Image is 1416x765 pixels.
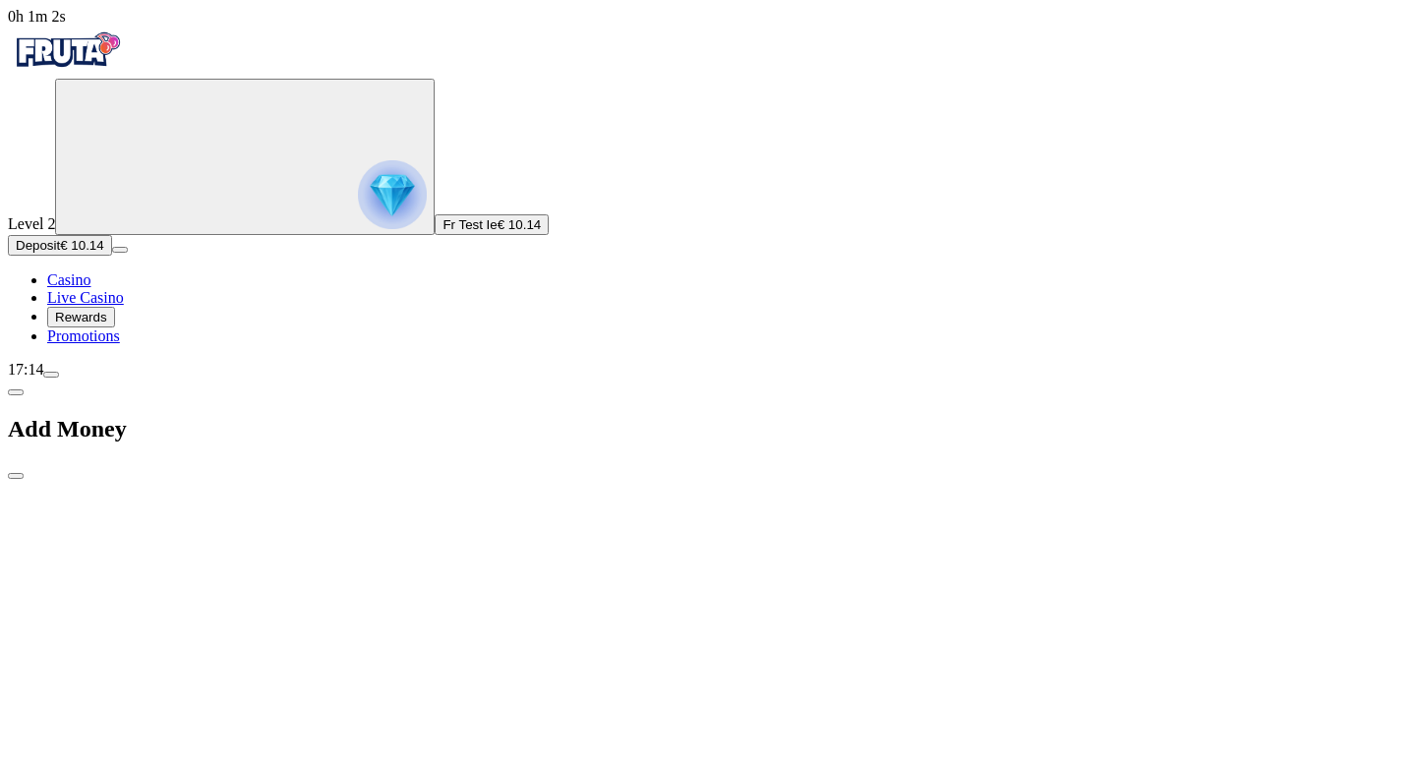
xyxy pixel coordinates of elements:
a: poker-chip iconLive Casino [47,289,124,306]
img: Fruta [8,26,126,75]
button: reward progress [55,79,435,235]
button: menu [112,247,128,253]
span: user session time [8,8,66,25]
nav: Primary [8,26,1408,345]
a: Fruta [8,61,126,78]
span: Promotions [47,327,120,344]
span: Deposit [16,238,60,253]
button: menu [43,372,59,378]
img: reward progress [358,160,427,229]
span: 17:14 [8,361,43,378]
span: Live Casino [47,289,124,306]
button: reward iconRewards [47,307,115,327]
span: Casino [47,271,90,288]
span: Level 2 [8,215,55,232]
span: € 10.14 [60,238,103,253]
button: chevron-left icon [8,389,24,395]
button: Fr Test Ie€ 10.14 [435,214,549,235]
button: close [8,473,24,479]
h2: Add Money [8,416,1408,442]
span: Rewards [55,310,107,324]
button: Depositplus icon€ 10.14 [8,235,112,256]
a: gift-inverted iconPromotions [47,327,120,344]
a: diamond iconCasino [47,271,90,288]
span: € 10.14 [498,217,541,232]
span: Fr Test Ie [442,217,497,232]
